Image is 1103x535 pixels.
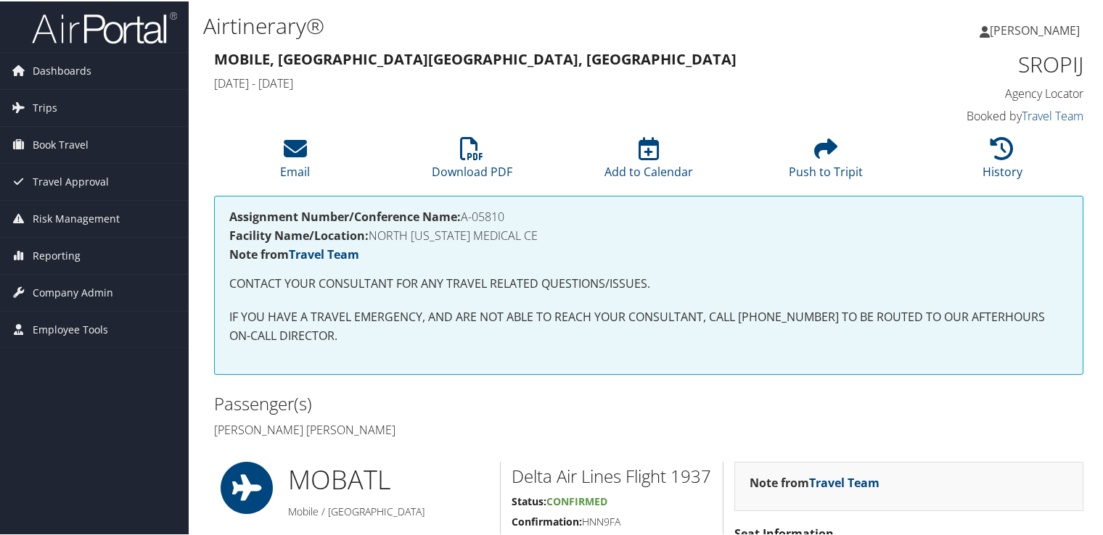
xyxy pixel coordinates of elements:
[229,228,1068,240] h4: NORTH [US_STATE] MEDICAL CE
[203,9,797,40] h1: Airtinerary®
[882,107,1083,123] h4: Booked by
[512,463,712,487] h2: Delta Air Lines Flight 1937
[512,493,546,507] strong: Status:
[990,21,1080,37] span: [PERSON_NAME]
[214,420,638,436] h4: [PERSON_NAME] [PERSON_NAME]
[512,513,582,527] strong: Confirmation:
[33,88,57,125] span: Trips
[214,390,638,415] h2: Passenger(s)
[280,144,310,178] a: Email
[229,245,359,261] strong: Note from
[32,9,177,43] img: airportal-logo.png
[33,199,120,236] span: Risk Management
[546,493,607,507] span: Confirmed
[604,144,693,178] a: Add to Calendar
[289,245,359,261] a: Travel Team
[750,473,879,489] strong: Note from
[33,162,109,199] span: Travel Approval
[214,74,861,90] h4: [DATE] - [DATE]
[229,307,1068,344] p: IF YOU HAVE A TRAVEL EMERGENCY, AND ARE NOT ABLE TO REACH YOUR CONSULTANT, CALL [PHONE_NUMBER] TO...
[288,460,489,497] h1: MOB ATL
[229,273,1068,292] p: CONTACT YOUR CONSULTANT FOR ANY TRAVEL RELATED QUESTIONS/ISSUES.
[33,310,108,347] span: Employee Tools
[980,7,1094,51] a: [PERSON_NAME]
[432,144,512,178] a: Download PDF
[789,144,863,178] a: Push to Tripit
[229,210,1068,221] h4: A-05810
[229,207,461,223] strong: Assignment Number/Conference Name:
[512,513,712,528] h5: HNN9FA
[809,473,879,489] a: Travel Team
[882,84,1083,100] h4: Agency Locator
[33,236,81,273] span: Reporting
[33,125,89,162] span: Book Travel
[1022,107,1083,123] a: Travel Team
[214,48,737,67] strong: Mobile, [GEOGRAPHIC_DATA] [GEOGRAPHIC_DATA], [GEOGRAPHIC_DATA]
[983,144,1022,178] a: History
[229,226,369,242] strong: Facility Name/Location:
[33,273,113,310] span: Company Admin
[882,48,1083,78] h1: SROPIJ
[33,51,91,88] span: Dashboards
[288,503,489,518] h5: Mobile / [GEOGRAPHIC_DATA]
